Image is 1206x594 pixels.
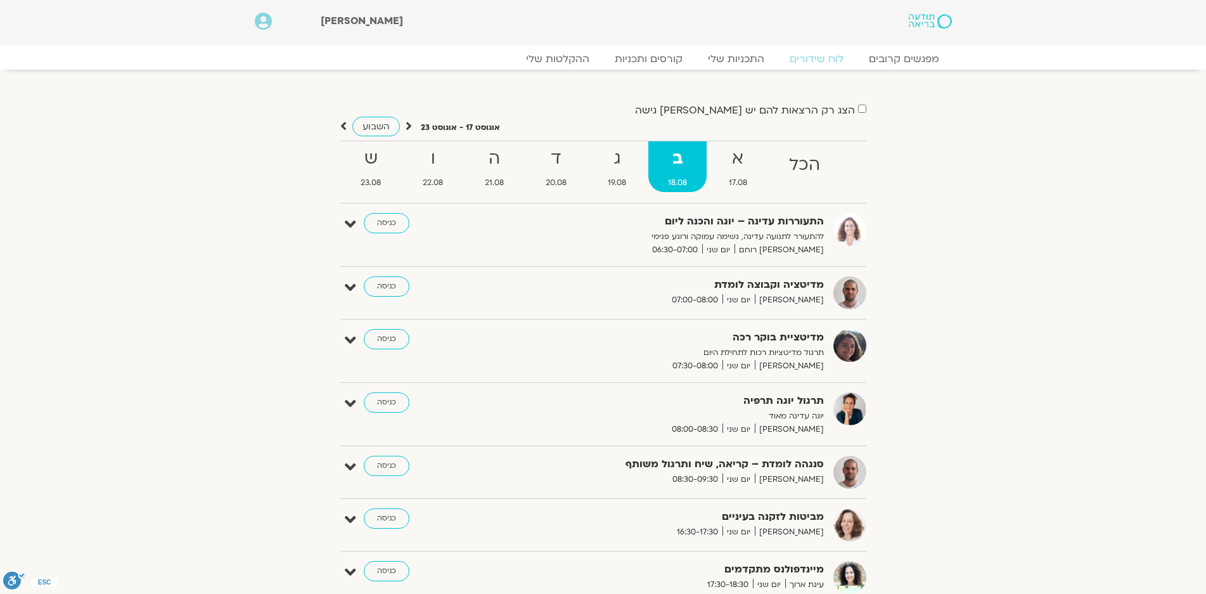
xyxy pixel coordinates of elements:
a: הכל [769,141,840,192]
p: אוגוסט 17 - אוגוסט 23 [421,121,500,134]
span: [PERSON_NAME] רוחם [735,243,824,257]
a: ב18.08 [648,141,707,192]
strong: ש [342,145,401,173]
span: 19.08 [589,176,646,190]
a: כניסה [364,329,409,349]
p: תרגול מדיטציות רכות לתחילת היום [513,346,824,359]
strong: א [709,145,767,173]
a: כניסה [364,392,409,413]
strong: ג [589,145,646,173]
strong: סנגהה לומדת – קריאה, שיח ותרגול משותף [513,456,824,473]
strong: הכל [769,151,840,179]
strong: מביטות לזקנה בעיניים [513,508,824,526]
strong: תרגול יוגה תרפיה [513,392,824,410]
a: ה21.08 [465,141,523,192]
a: מפגשים קרובים [856,53,952,65]
p: להתעורר לתנועה עדינה, נשימה עמוקה ורוגע פנימי [513,230,824,243]
span: יום שני [722,423,755,436]
span: יום שני [722,526,755,539]
a: קורסים ותכניות [602,53,695,65]
span: 08:00-08:30 [667,423,722,436]
span: 17.08 [709,176,767,190]
span: 20.08 [526,176,586,190]
span: השבוע [362,120,390,132]
span: 17:30-18:30 [703,578,753,591]
strong: התעוררות עדינה – יוגה והכנה ליום [513,213,824,230]
span: יום שני [722,473,755,486]
a: כניסה [364,276,409,297]
span: [PERSON_NAME] [755,359,824,373]
span: 18.08 [648,176,707,190]
span: יום שני [702,243,735,257]
span: [PERSON_NAME] [755,473,824,486]
nav: Menu [255,53,952,65]
strong: ד [526,145,586,173]
a: כניסה [364,213,409,233]
span: 16:30-17:30 [672,526,722,539]
strong: ה [465,145,523,173]
span: יום שני [722,359,755,373]
p: יוגה עדינה מאוד [513,410,824,423]
span: [PERSON_NAME] [321,14,403,28]
strong: ב [648,145,707,173]
span: יום שני [722,294,755,307]
span: 07:00-08:00 [667,294,722,307]
span: 22.08 [403,176,463,190]
span: 07:30-08:00 [668,359,722,373]
span: [PERSON_NAME] [755,423,824,436]
span: 23.08 [342,176,401,190]
a: התכניות שלי [695,53,777,65]
a: ש23.08 [342,141,401,192]
a: כניסה [364,456,409,476]
a: השבוע [352,117,400,136]
label: הצג רק הרצאות להם יש [PERSON_NAME] גישה [635,105,855,116]
strong: ו [403,145,463,173]
a: ההקלטות שלי [513,53,602,65]
span: עינת ארוך [785,578,824,591]
a: ד20.08 [526,141,586,192]
span: [PERSON_NAME] [755,526,824,539]
strong: מיינדפולנס מתקדמים [513,561,824,578]
a: ג19.08 [589,141,646,192]
strong: מדיטציית בוקר רכה [513,329,824,346]
a: ו22.08 [403,141,463,192]
span: 21.08 [465,176,523,190]
a: א17.08 [709,141,767,192]
a: כניסה [364,561,409,581]
span: 06:30-07:00 [648,243,702,257]
span: [PERSON_NAME] [755,294,824,307]
a: לוח שידורים [777,53,856,65]
span: 08:30-09:30 [668,473,722,486]
strong: מדיטציה וקבוצה לומדת [513,276,824,294]
span: יום שני [753,578,785,591]
a: כניסה [364,508,409,529]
